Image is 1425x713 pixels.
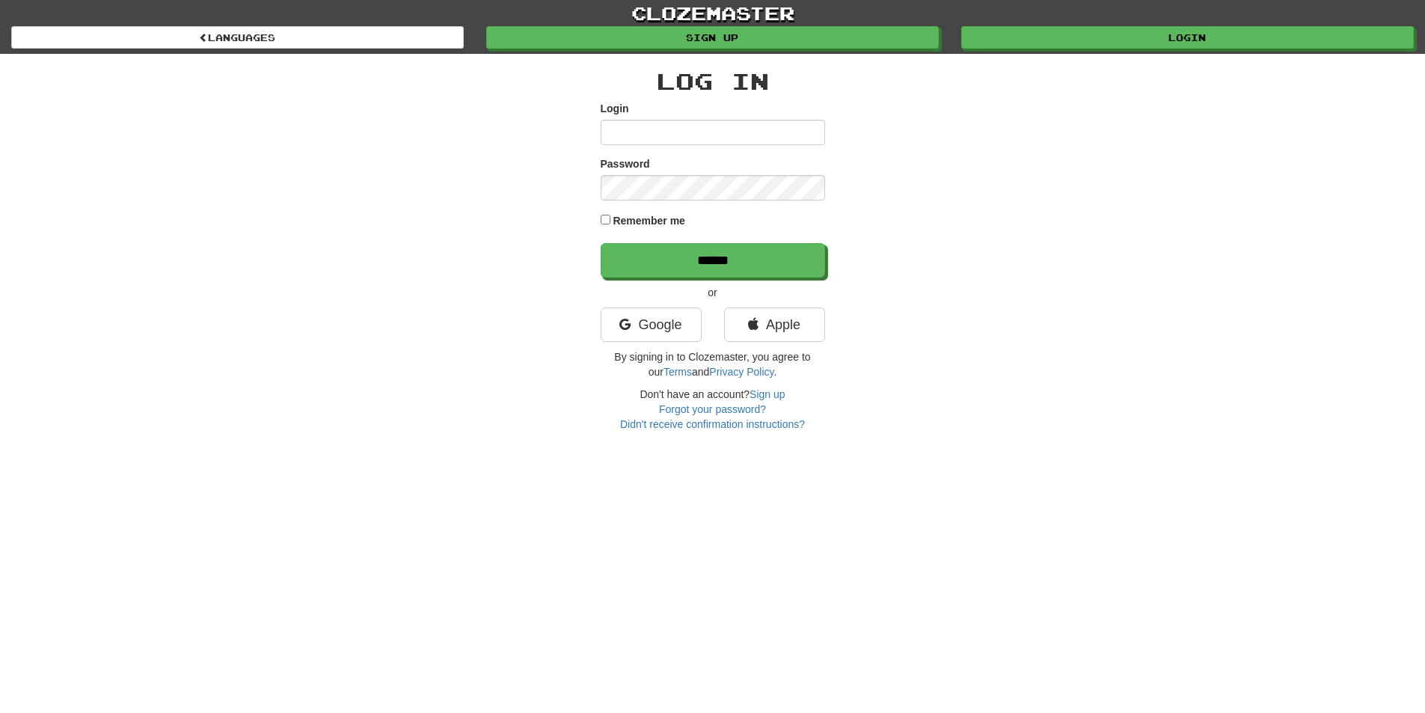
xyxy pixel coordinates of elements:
a: Sign up [486,26,939,49]
a: Didn't receive confirmation instructions? [620,418,805,430]
a: Sign up [750,388,785,400]
a: Forgot your password? [659,403,766,415]
a: Apple [724,307,825,342]
label: Remember me [613,213,685,228]
a: Login [961,26,1414,49]
a: Languages [11,26,464,49]
p: or [601,285,825,300]
p: By signing in to Clozemaster, you agree to our and . [601,349,825,379]
label: Login [601,101,629,116]
a: Google [601,307,702,342]
h2: Log In [601,69,825,94]
a: Terms [664,366,692,378]
div: Don't have an account? [601,387,825,432]
a: Privacy Policy [709,366,773,378]
label: Password [601,156,650,171]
